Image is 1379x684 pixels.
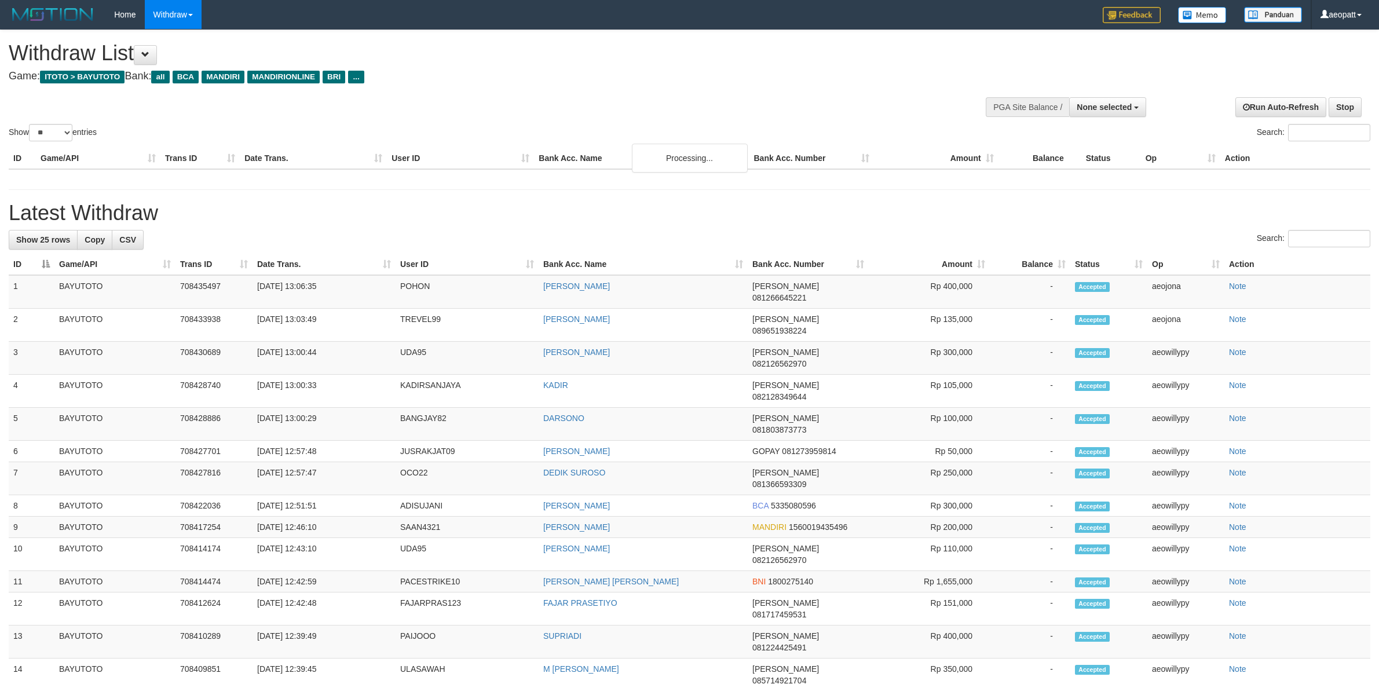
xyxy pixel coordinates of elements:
[752,544,819,553] span: [PERSON_NAME]
[1229,414,1246,423] a: Note
[323,71,345,83] span: BRI
[160,148,240,169] th: Trans ID
[1229,381,1246,390] a: Note
[9,6,97,23] img: MOTION_logo.png
[175,495,253,517] td: 708422036
[752,555,806,565] span: Copy 082126562970 to clipboard
[752,664,819,674] span: [PERSON_NAME]
[990,309,1070,342] td: -
[151,71,169,83] span: all
[869,592,990,626] td: Rp 151,000
[54,495,175,517] td: BAYUTOTO
[632,144,748,173] div: Processing...
[253,626,396,659] td: [DATE] 12:39:49
[173,71,199,83] span: BCA
[253,495,396,517] td: [DATE] 12:51:51
[752,643,806,652] span: Copy 081224425491 to clipboard
[9,592,54,626] td: 12
[789,522,847,532] span: Copy 1560019435496 to clipboard
[869,254,990,275] th: Amount: activate to sort column ascending
[1081,148,1141,169] th: Status
[986,97,1069,117] div: PGA Site Balance /
[396,342,539,375] td: UDA95
[396,441,539,462] td: JUSRAKJAT09
[752,468,819,477] span: [PERSON_NAME]
[1103,7,1161,23] img: Feedback.jpg
[990,441,1070,462] td: -
[771,501,816,510] span: Copy 5335080596 to clipboard
[175,254,253,275] th: Trans ID: activate to sort column ascending
[396,626,539,659] td: PAIJOOO
[748,254,869,275] th: Bank Acc. Number: activate to sort column ascending
[1229,314,1246,324] a: Note
[1229,631,1246,641] a: Note
[396,517,539,538] td: SAAN4321
[990,375,1070,408] td: -
[253,254,396,275] th: Date Trans.: activate to sort column ascending
[175,517,253,538] td: 708417254
[1147,626,1224,659] td: aeowillypy
[54,342,175,375] td: BAYUTOTO
[534,148,749,169] th: Bank Acc. Name
[990,275,1070,309] td: -
[253,517,396,538] td: [DATE] 12:46:10
[782,447,836,456] span: Copy 081273959814 to clipboard
[9,202,1370,225] h1: Latest Withdraw
[1229,544,1246,553] a: Note
[54,517,175,538] td: BAYUTOTO
[752,392,806,401] span: Copy 082128349644 to clipboard
[253,441,396,462] td: [DATE] 12:57:48
[253,462,396,495] td: [DATE] 12:57:47
[1229,501,1246,510] a: Note
[1075,469,1110,478] span: Accepted
[869,495,990,517] td: Rp 300,000
[990,342,1070,375] td: -
[175,309,253,342] td: 708433938
[202,71,244,83] span: MANDIRI
[396,375,539,408] td: KADIRSANJAYA
[175,408,253,441] td: 708428886
[54,309,175,342] td: BAYUTOTO
[990,517,1070,538] td: -
[9,309,54,342] td: 2
[175,375,253,408] td: 708428740
[1077,103,1132,112] span: None selected
[752,480,806,489] span: Copy 081366593309 to clipboard
[29,124,72,141] select: Showentries
[1220,148,1370,169] th: Action
[396,538,539,571] td: UDA95
[752,577,766,586] span: BNI
[869,408,990,441] td: Rp 100,000
[874,148,998,169] th: Amount
[54,592,175,626] td: BAYUTOTO
[869,375,990,408] td: Rp 105,000
[1229,281,1246,291] a: Note
[1147,254,1224,275] th: Op: activate to sort column ascending
[348,71,364,83] span: ...
[1147,441,1224,462] td: aeowillypy
[543,447,610,456] a: [PERSON_NAME]
[1070,254,1147,275] th: Status: activate to sort column ascending
[1075,544,1110,554] span: Accepted
[869,441,990,462] td: Rp 50,000
[1147,375,1224,408] td: aeowillypy
[396,571,539,592] td: PACESTRIKE10
[1075,665,1110,675] span: Accepted
[1147,495,1224,517] td: aeowillypy
[9,495,54,517] td: 8
[1244,7,1302,23] img: panduan.png
[54,538,175,571] td: BAYUTOTO
[54,626,175,659] td: BAYUTOTO
[1229,577,1246,586] a: Note
[253,342,396,375] td: [DATE] 13:00:44
[752,425,806,434] span: Copy 081803873773 to clipboard
[752,359,806,368] span: Copy 082126562970 to clipboard
[175,342,253,375] td: 708430689
[990,626,1070,659] td: -
[36,148,160,169] th: Game/API
[998,148,1081,169] th: Balance
[9,124,97,141] label: Show entries
[752,610,806,619] span: Copy 081717459531 to clipboard
[175,538,253,571] td: 708414174
[752,501,769,510] span: BCA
